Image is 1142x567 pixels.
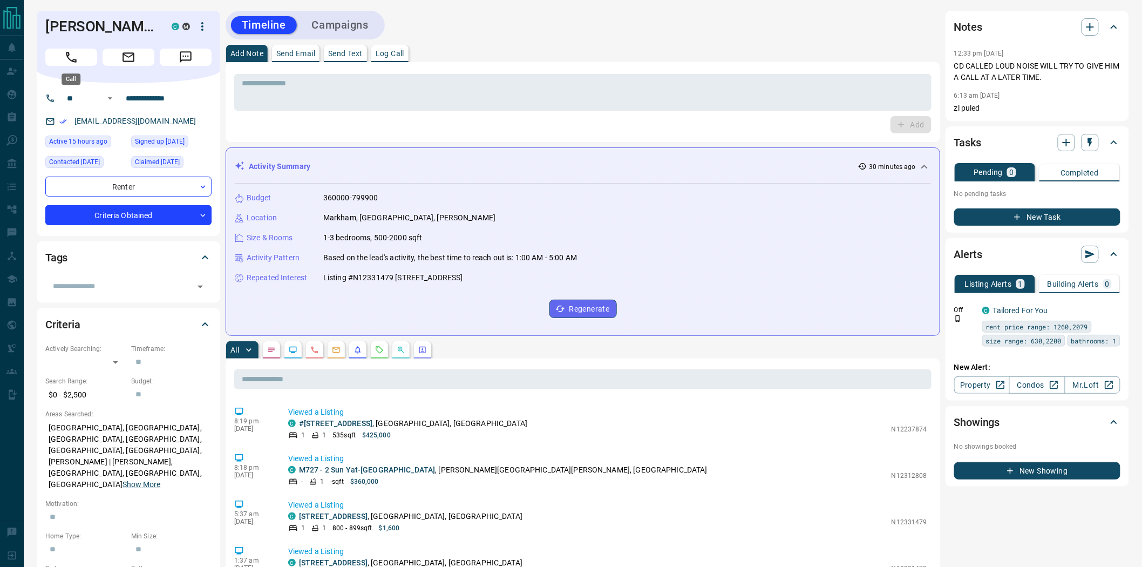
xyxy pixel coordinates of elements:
button: New Showing [954,462,1120,480]
div: condos.ca [288,466,296,474]
div: condos.ca [982,307,990,314]
svg: Emails [332,346,341,354]
div: Criteria Obtained [45,205,212,225]
a: [STREET_ADDRESS] [299,512,368,521]
p: Areas Searched: [45,409,212,419]
p: Log Call [376,50,404,57]
p: 800 - 899 sqft [332,523,372,533]
p: [GEOGRAPHIC_DATA], [GEOGRAPHIC_DATA], [GEOGRAPHIC_DATA], [GEOGRAPHIC_DATA], [GEOGRAPHIC_DATA], [G... [45,419,212,494]
svg: Lead Browsing Activity [289,346,297,354]
h2: Tags [45,249,67,266]
a: Condos [1009,376,1065,394]
p: [DATE] [234,471,272,479]
p: Viewed a Listing [288,407,927,418]
span: Email [103,49,154,66]
div: Alerts [954,241,1120,267]
p: Listing #N12331479 [STREET_ADDRESS] [323,272,463,283]
a: M727 - 2 Sun Yat-[GEOGRAPHIC_DATA] [299,465,435,474]
p: 360000-799900 [323,192,378,204]
p: Building Alerts [1048,280,1099,288]
p: N12331479 [892,517,927,527]
div: Notes [954,14,1120,40]
p: $1,600 [379,523,400,533]
p: , [GEOGRAPHIC_DATA], [GEOGRAPHIC_DATA] [299,418,527,429]
p: N12312808 [892,471,927,481]
p: 12:33 pm [DATE] [954,50,1004,57]
p: 1 [301,430,305,440]
a: Property [954,376,1010,394]
a: #[STREET_ADDRESS] [299,419,372,428]
div: condos.ca [172,23,179,30]
p: Timeframe: [131,344,212,354]
span: Signed up [DATE] [135,136,185,147]
p: CD CALLED LOUD NOISE WILL TRY TO GIVE HIM A CALL AT A LATER TIME. [954,60,1120,83]
p: 8:18 pm [234,464,272,471]
svg: Calls [310,346,319,354]
p: $0 - $2,500 [45,386,126,404]
p: New Alert: [954,362,1120,373]
p: Actively Searching: [45,344,126,354]
p: No pending tasks [954,186,1120,202]
p: Add Note [230,50,263,57]
p: 1 [320,477,324,487]
p: Activity Summary [249,161,310,172]
h1: [PERSON_NAME] [45,18,155,35]
span: bathrooms: 1 [1071,335,1117,346]
p: 1 [322,430,326,440]
a: [STREET_ADDRESS] [299,558,368,567]
p: No showings booked [954,442,1120,451]
svg: Email Verified [59,118,67,125]
span: rent price range: 1260,2079 [986,321,1088,332]
p: N12237874 [892,424,927,434]
svg: Listing Alerts [354,346,362,354]
h2: Criteria [45,316,80,333]
svg: Agent Actions [418,346,427,354]
p: Budget: [131,376,212,386]
p: Home Type: [45,531,126,541]
p: $360,000 [350,477,379,487]
p: Send Text [328,50,363,57]
p: - [301,477,303,487]
p: 6:13 am [DATE] [954,92,1000,99]
p: 5:37 am [234,510,272,518]
p: Viewed a Listing [288,546,927,557]
p: Markham, [GEOGRAPHIC_DATA], [PERSON_NAME] [323,212,495,224]
span: Call [45,49,97,66]
p: 1:37 am [234,557,272,564]
p: Size & Rooms [247,232,293,244]
p: , [PERSON_NAME][GEOGRAPHIC_DATA][PERSON_NAME], [GEOGRAPHIC_DATA] [299,464,708,476]
div: Sat May 24 2025 [131,156,212,171]
p: 0 [1105,280,1110,288]
h2: Notes [954,18,982,36]
div: Renter [45,177,212,197]
div: condos.ca [288,512,296,520]
button: Open [193,279,208,294]
p: 1 [301,523,305,533]
svg: Notes [267,346,276,354]
p: 0 [1009,168,1014,176]
div: Wed Aug 13 2025 [45,136,126,151]
a: [EMAIL_ADDRESS][DOMAIN_NAME] [74,117,196,125]
div: Mon May 26 2025 [45,156,126,171]
p: Budget [247,192,271,204]
p: [DATE] [234,518,272,525]
p: Location [247,212,277,224]
p: Motivation: [45,499,212,509]
button: Open [104,92,117,105]
div: condos.ca [288,559,296,566]
h2: Tasks [954,134,981,151]
p: - sqft [330,477,344,487]
span: Active 15 hours ago [49,136,107,147]
button: Regenerate [549,300,617,318]
div: Call [62,73,80,85]
svg: Requests [375,346,384,354]
svg: Opportunities [397,346,405,354]
p: Completed [1061,169,1099,177]
button: Campaigns [301,16,379,34]
p: 8:19 pm [234,417,272,425]
p: 535 sqft [332,430,356,440]
span: Contacted [DATE] [49,157,100,167]
h2: Alerts [954,246,982,263]
p: Repeated Interest [247,272,307,283]
p: Send Email [276,50,315,57]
